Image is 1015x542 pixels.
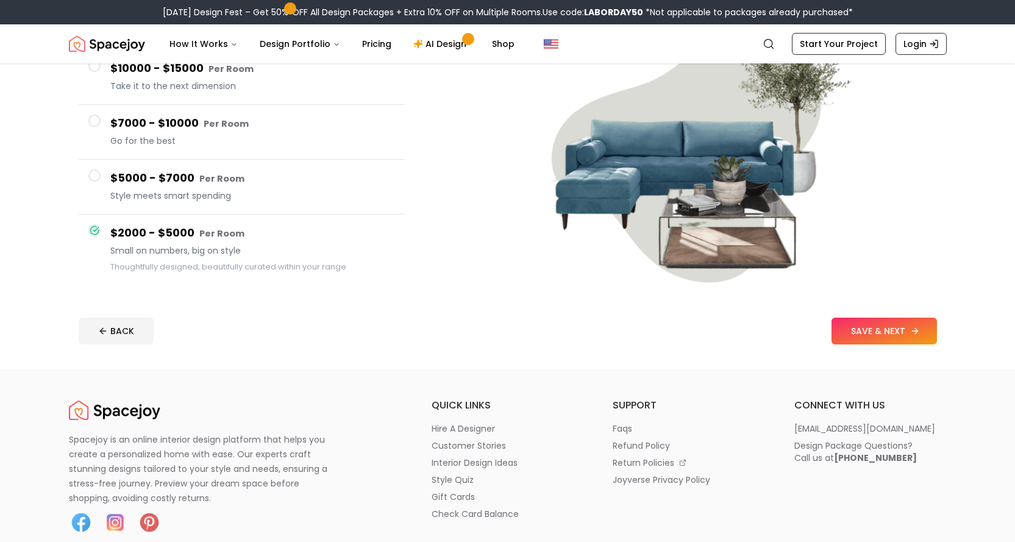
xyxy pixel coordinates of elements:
[137,510,162,535] img: Pinterest icon
[643,6,853,18] span: *Not applicable to packages already purchased*
[613,474,710,486] p: joyverse privacy policy
[204,118,249,130] small: Per Room
[584,6,643,18] b: LABORDAY50
[79,215,404,283] button: $2000 - $5000 Per RoomSmall on numbers, big on styleThoughtfully designed, beautifully curated wi...
[79,105,404,160] button: $7000 - $10000 Per RoomGo for the best
[110,135,394,147] span: Go for the best
[794,423,947,435] a: [EMAIL_ADDRESS][DOMAIN_NAME]
[613,423,632,435] p: faqs
[794,423,935,435] p: [EMAIL_ADDRESS][DOMAIN_NAME]
[110,169,394,187] h4: $5000 - $7000
[794,398,947,413] h6: connect with us
[613,474,765,486] a: joyverse privacy policy
[832,318,937,344] button: SAVE & NEXT
[79,160,404,215] button: $5000 - $7000 Per RoomStyle meets smart spending
[482,32,524,56] a: Shop
[432,508,584,520] a: check card balance
[69,24,947,63] nav: Global
[110,224,394,242] h4: $2000 - $5000
[613,457,765,469] a: return policies
[432,440,506,452] p: customer stories
[208,63,254,75] small: Per Room
[199,173,244,185] small: Per Room
[69,32,145,56] a: Spacejoy
[544,37,558,51] img: United States
[110,262,346,272] small: Thoughtfully designed, beautifully curated within your range
[794,440,917,464] div: Design Package Questions? Call us at
[432,474,584,486] a: style quiz
[432,457,518,469] p: interior design ideas
[834,452,917,464] b: [PHONE_NUMBER]
[352,32,401,56] a: Pricing
[69,510,93,535] img: Facebook icon
[432,491,584,503] a: gift cards
[110,60,394,77] h4: $10000 - $15000
[79,318,154,344] button: BACK
[432,474,474,486] p: style quiz
[199,227,244,240] small: Per Room
[613,398,765,413] h6: support
[110,80,394,92] span: Take it to the next dimension
[432,491,475,503] p: gift cards
[613,440,670,452] p: refund policy
[103,510,127,535] img: Instagram icon
[69,398,160,423] a: Spacejoy
[69,432,342,505] p: Spacejoy is an online interior design platform that helps you create a personalized home with eas...
[163,6,853,18] div: [DATE] Design Fest – Get 50% OFF All Design Packages + Extra 10% OFF on Multiple Rooms.
[543,6,643,18] span: Use code:
[110,115,394,132] h4: $7000 - $10000
[160,32,248,56] button: How It Works
[432,398,584,413] h6: quick links
[613,440,765,452] a: refund policy
[794,440,947,464] a: Design Package Questions?Call us at[PHONE_NUMBER]
[110,244,394,257] span: Small on numbers, big on style
[432,423,495,435] p: hire a designer
[69,398,160,423] img: Spacejoy Logo
[110,190,394,202] span: Style meets smart spending
[432,440,584,452] a: customer stories
[250,32,350,56] button: Design Portfolio
[613,457,674,469] p: return policies
[792,33,886,55] a: Start Your Project
[69,32,145,56] img: Spacejoy Logo
[432,423,584,435] a: hire a designer
[404,32,480,56] a: AI Design
[432,508,519,520] p: check card balance
[432,457,584,469] a: interior design ideas
[79,50,404,105] button: $10000 - $15000 Per RoomTake it to the next dimension
[896,33,947,55] a: Login
[613,423,765,435] a: faqs
[160,32,524,56] nav: Main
